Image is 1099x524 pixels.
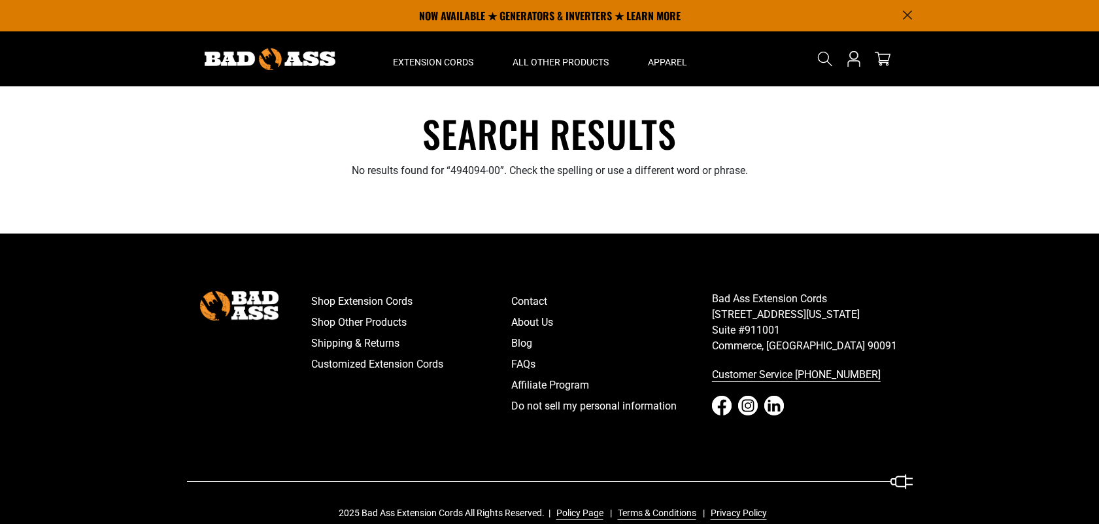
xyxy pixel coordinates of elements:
summary: Extension Cords [373,31,493,86]
span: All Other Products [513,56,609,68]
a: Customer Service [PHONE_NUMBER] [712,364,913,385]
a: Do not sell my personal information [511,396,712,417]
summary: All Other Products [493,31,628,86]
a: FAQs [511,354,712,375]
a: Shop Other Products [311,312,512,333]
a: Terms & Conditions [613,506,696,520]
a: Affiliate Program [511,375,712,396]
img: Bad Ass Extension Cords [200,291,279,321]
p: Bad Ass Extension Cords [STREET_ADDRESS][US_STATE] Suite #911001 Commerce, [GEOGRAPHIC_DATA] 90091 [712,291,913,354]
p: No results found for “494094-00”. Check the spelling or use a different word or phrase. [187,163,913,179]
a: Privacy Policy [705,506,767,520]
a: Customized Extension Cords [311,354,512,375]
img: Bad Ass Extension Cords [205,48,335,70]
a: Shop Extension Cords [311,291,512,312]
a: Blog [511,333,712,354]
span: Extension Cords [393,56,473,68]
a: Shipping & Returns [311,333,512,354]
a: Contact [511,291,712,312]
summary: Search [815,48,836,69]
a: Policy Page [551,506,603,520]
span: Apparel [648,56,687,68]
summary: Apparel [628,31,707,86]
a: About Us [511,312,712,333]
div: 2025 Bad Ass Extension Cords All Rights Reserved. [339,506,776,520]
h1: Search results [187,110,913,158]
